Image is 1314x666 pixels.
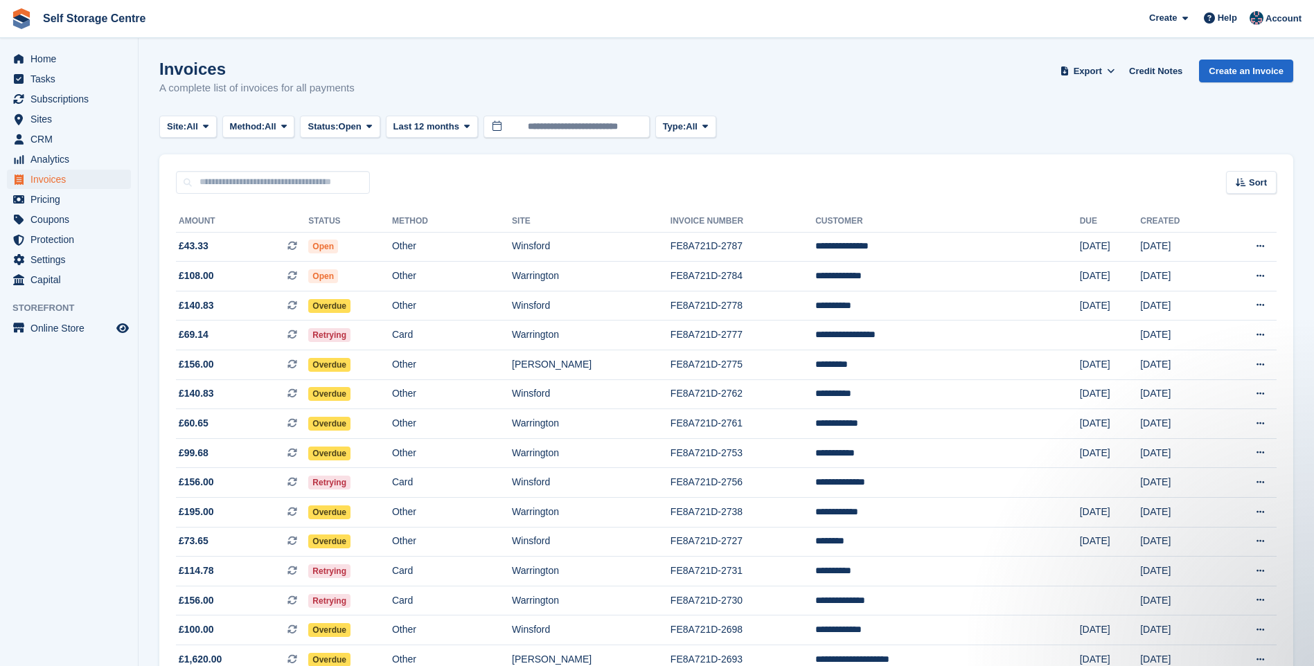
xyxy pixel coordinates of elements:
[308,269,338,283] span: Open
[815,210,1079,233] th: Customer
[1080,291,1141,321] td: [DATE]
[30,210,114,229] span: Coupons
[7,129,131,149] a: menu
[1218,11,1237,25] span: Help
[308,594,350,608] span: Retrying
[179,416,208,431] span: £60.65
[1199,60,1293,82] a: Create an Invoice
[308,328,350,342] span: Retrying
[512,438,671,468] td: Warrington
[308,476,350,489] span: Retrying
[1080,232,1141,262] td: [DATE]
[7,250,131,269] a: menu
[7,230,131,249] a: menu
[671,468,815,498] td: FE8A721D-2756
[159,116,217,138] button: Site: All
[308,417,350,431] span: Overdue
[30,250,114,269] span: Settings
[179,622,214,637] span: £100.00
[179,357,214,372] span: £156.00
[392,557,512,586] td: Card
[7,170,131,189] a: menu
[186,120,198,134] span: All
[1124,60,1188,82] a: Credit Notes
[1080,379,1141,409] td: [DATE]
[655,116,716,138] button: Type: All
[7,109,131,129] a: menu
[12,301,138,315] span: Storefront
[392,232,512,262] td: Other
[30,69,114,89] span: Tasks
[179,327,208,342] span: £69.14
[7,89,131,109] a: menu
[393,120,459,134] span: Last 12 months
[512,468,671,498] td: Winsford
[512,409,671,439] td: Warrington
[686,120,698,134] span: All
[7,318,131,338] a: menu
[1266,12,1302,26] span: Account
[11,8,32,29] img: stora-icon-8386f47178a22dfd0bd8f6a31ec36ba5ce8667c1dd55bd0f319d3a0aa187defe.svg
[671,379,815,409] td: FE8A721D-2762
[308,240,338,253] span: Open
[308,299,350,313] span: Overdue
[1140,586,1219,615] td: [DATE]
[1080,438,1141,468] td: [DATE]
[392,291,512,321] td: Other
[7,210,131,229] a: menu
[7,150,131,169] a: menu
[308,358,350,372] span: Overdue
[671,291,815,321] td: FE8A721D-2778
[1074,64,1102,78] span: Export
[671,409,815,439] td: FE8A721D-2761
[30,49,114,69] span: Home
[179,446,208,460] span: £99.68
[179,505,214,519] span: £195.00
[671,350,815,380] td: FE8A721D-2775
[1140,262,1219,291] td: [DATE]
[671,586,815,615] td: FE8A721D-2730
[308,120,338,134] span: Status:
[1140,232,1219,262] td: [DATE]
[392,586,512,615] td: Card
[179,475,214,489] span: £156.00
[671,210,815,233] th: Invoice Number
[1080,409,1141,439] td: [DATE]
[671,557,815,586] td: FE8A721D-2731
[512,498,671,528] td: Warrington
[1140,409,1219,439] td: [DATE]
[1080,527,1141,557] td: [DATE]
[671,321,815,350] td: FE8A721D-2777
[7,190,131,209] a: menu
[392,498,512,528] td: Other
[512,527,671,557] td: Winsford
[392,468,512,498] td: Card
[159,60,355,78] h1: Invoices
[1080,210,1141,233] th: Due
[671,438,815,468] td: FE8A721D-2753
[1140,321,1219,350] td: [DATE]
[308,387,350,401] span: Overdue
[512,615,671,645] td: Winsford
[671,498,815,528] td: FE8A721D-2738
[7,270,131,289] a: menu
[1140,498,1219,528] td: [DATE]
[179,564,214,578] span: £114.78
[512,557,671,586] td: Warrington
[1140,468,1219,498] td: [DATE]
[512,350,671,380] td: [PERSON_NAME]
[512,586,671,615] td: Warrington
[30,170,114,189] span: Invoices
[37,7,151,30] a: Self Storage Centre
[167,120,186,134] span: Site:
[392,438,512,468] td: Other
[512,379,671,409] td: Winsford
[1140,438,1219,468] td: [DATE]
[230,120,265,134] span: Method:
[1140,557,1219,586] td: [DATE]
[512,321,671,350] td: Warrington
[512,262,671,291] td: Warrington
[179,239,208,253] span: £43.33
[308,447,350,460] span: Overdue
[392,262,512,291] td: Other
